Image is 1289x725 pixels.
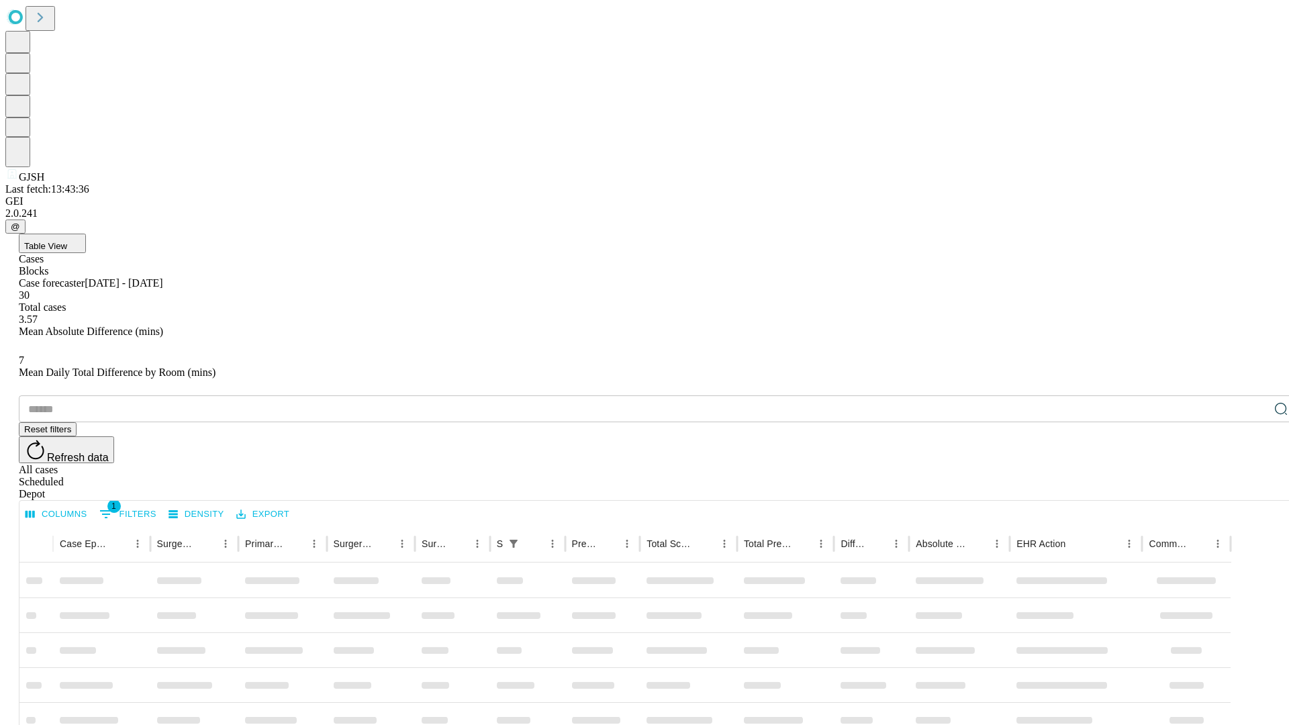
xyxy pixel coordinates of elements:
span: [DATE] - [DATE] [85,277,162,289]
button: Select columns [22,504,91,525]
span: Total cases [19,301,66,313]
button: @ [5,220,26,234]
span: Mean Daily Total Difference by Room (mins) [19,367,216,378]
button: Menu [543,534,562,553]
button: Sort [1190,534,1208,553]
div: GEI [5,195,1284,207]
div: Primary Service [245,538,284,549]
button: Menu [1120,534,1139,553]
div: Surgery Name [334,538,373,549]
div: 2.0.241 [5,207,1284,220]
button: Show filters [504,534,523,553]
button: Menu [1208,534,1227,553]
button: Refresh data [19,436,114,463]
span: Mean Absolute Difference (mins) [19,326,163,337]
button: Sort [449,534,468,553]
span: Table View [24,241,67,251]
button: Sort [524,534,543,553]
div: Total Predicted Duration [744,538,792,549]
button: Menu [715,534,734,553]
button: Export [233,504,293,525]
span: 7 [19,354,24,366]
button: Sort [286,534,305,553]
span: Reset filters [24,424,71,434]
span: Refresh data [47,452,109,463]
span: @ [11,222,20,232]
button: Sort [696,534,715,553]
div: Scheduled In Room Duration [497,538,503,549]
div: Surgeon Name [157,538,196,549]
div: Predicted In Room Duration [572,538,598,549]
button: Sort [868,534,887,553]
button: Density [165,504,228,525]
button: Sort [109,534,128,553]
span: Last fetch: 13:43:36 [5,183,89,195]
button: Menu [128,534,147,553]
button: Menu [988,534,1006,553]
span: Case forecaster [19,277,85,289]
button: Show filters [96,503,160,525]
div: 1 active filter [504,534,523,553]
div: Absolute Difference [916,538,967,549]
span: 30 [19,289,30,301]
button: Menu [812,534,830,553]
button: Menu [618,534,636,553]
button: Sort [793,534,812,553]
div: Surgery Date [422,538,448,549]
div: EHR Action [1016,538,1065,549]
button: Reset filters [19,422,77,436]
button: Menu [468,534,487,553]
button: Sort [1067,534,1086,553]
button: Menu [393,534,412,553]
button: Sort [599,534,618,553]
div: Comments [1149,538,1188,549]
button: Sort [969,534,988,553]
div: Case Epic Id [60,538,108,549]
span: 1 [107,499,121,513]
button: Sort [374,534,393,553]
button: Menu [887,534,906,553]
button: Table View [19,234,86,253]
div: Difference [841,538,867,549]
button: Sort [197,534,216,553]
span: 3.57 [19,313,38,325]
button: Menu [216,534,235,553]
span: GJSH [19,171,44,183]
button: Menu [305,534,324,553]
div: Total Scheduled Duration [647,538,695,549]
